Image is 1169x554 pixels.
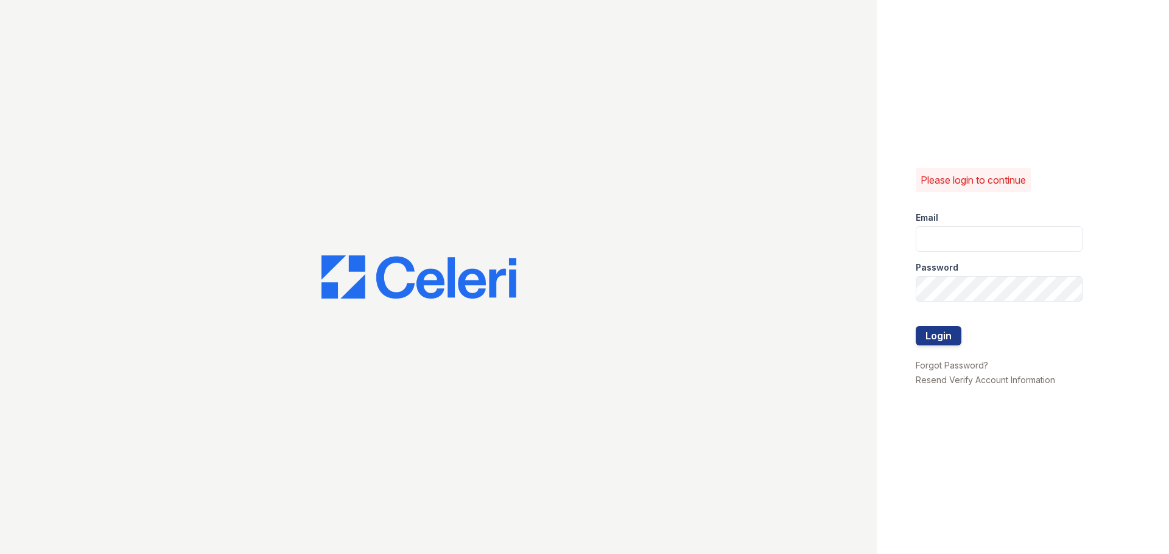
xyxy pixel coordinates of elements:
label: Password [916,261,958,274]
label: Email [916,212,938,224]
p: Please login to continue [921,173,1026,187]
button: Login [916,326,961,345]
img: CE_Logo_Blue-a8612792a0a2168367f1c8372b55b34899dd931a85d93a1a3d3e32e68fde9ad4.png [321,255,516,299]
a: Resend Verify Account Information [916,375,1055,385]
a: Forgot Password? [916,360,988,370]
